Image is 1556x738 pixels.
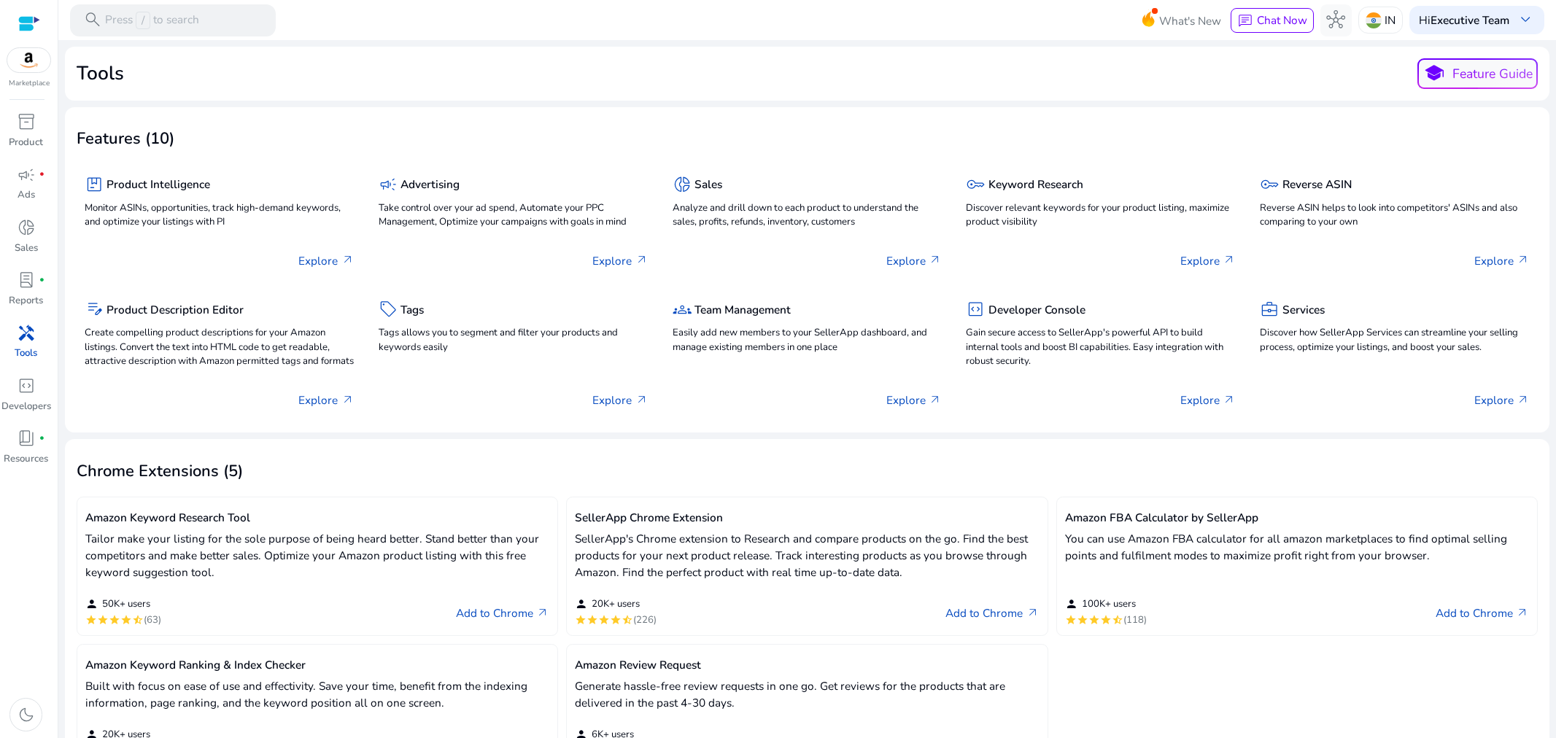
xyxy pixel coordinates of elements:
mat-icon: person [1065,598,1078,611]
img: amazon.svg [7,48,51,72]
h5: Team Management [694,303,791,316]
span: fiber_manual_record [39,435,45,442]
button: hub [1320,4,1352,36]
span: hub [1326,10,1345,29]
h5: Reverse ASIN [1282,178,1352,191]
p: Sales [15,241,38,256]
span: Chat Now [1257,12,1307,28]
p: SellerApp's Chrome extension to Research and compare products on the go. Find the best products f... [575,530,1039,580]
h5: Advertising [400,178,460,191]
span: donut_small [17,218,36,237]
span: search [83,10,102,29]
span: fiber_manual_record [39,277,45,284]
span: arrow_outward [1026,607,1040,620]
span: chat [1237,13,1253,29]
p: Explore [298,252,354,269]
span: key [966,175,985,194]
h5: Sales [694,178,722,191]
p: Tags allows you to segment and filter your products and keywords easily [379,326,649,355]
span: school [1423,62,1446,85]
span: lab_profile [17,271,36,290]
h5: Product Intelligence [107,178,210,191]
mat-icon: star [85,614,97,626]
span: code_blocks [17,376,36,395]
a: Add to Chromearrow_outward [456,604,549,623]
mat-icon: star [109,614,120,626]
h5: Developer Console [988,303,1085,316]
span: arrow_outward [341,394,355,407]
span: 50K+ users [102,598,150,611]
span: arrow_outward [635,394,649,407]
p: You can use Amazon FBA calculator for all amazon marketplaces to find optimal selling points and ... [1065,530,1529,564]
p: Generate hassle-free review requests in one go. Get reviews for the products that are delivered i... [575,677,1039,711]
p: Discover how SellerApp Services can streamline your selling process, optimize your listings, and ... [1260,326,1530,355]
p: Product [9,136,43,150]
span: (118) [1123,614,1147,627]
p: Explore [1180,252,1236,269]
span: campaign [379,175,398,194]
mat-icon: star_half [622,614,633,626]
span: package [85,175,104,194]
span: inventory_2 [17,112,36,131]
h5: Amazon FBA Calculator by SellerApp [1065,511,1529,524]
span: arrow_outward [1516,607,1529,620]
a: Add to Chromearrow_outward [1436,604,1529,623]
h5: Keyword Research [988,178,1083,191]
p: Explore [1474,392,1530,408]
p: Hi [1419,15,1509,26]
mat-icon: star [587,614,598,626]
span: campaign [17,166,36,184]
mat-icon: star [120,614,132,626]
mat-icon: star [97,614,109,626]
h5: Amazon Keyword Research Tool [85,511,549,524]
span: sell [379,300,398,319]
mat-icon: star [1065,614,1077,626]
p: Easily add new members to your SellerApp dashboard, and manage existing members in one place [673,326,942,355]
span: arrow_outward [1517,254,1530,267]
span: book_4 [17,429,36,448]
mat-icon: star_half [1112,614,1123,626]
span: key [1260,175,1279,194]
h3: Features (10) [77,129,174,148]
mat-icon: star [1077,614,1088,626]
span: arrow_outward [1517,394,1530,407]
b: Executive Team [1431,12,1509,28]
span: arrow_outward [1223,254,1236,267]
span: edit_note [85,300,104,319]
mat-icon: star [610,614,622,626]
a: Add to Chromearrow_outward [945,604,1039,623]
span: arrow_outward [341,254,355,267]
mat-icon: star [1088,614,1100,626]
mat-icon: star [575,614,587,626]
p: Reverse ASIN helps to look into competitors' ASINs and also comparing to your own [1260,201,1530,230]
h5: Product Description Editor [107,303,244,316]
h5: Tags [400,303,424,316]
span: / [136,12,150,29]
p: Explore [592,392,648,408]
mat-icon: star [1100,614,1112,626]
span: groups [673,300,692,319]
p: Take control over your ad spend, Automate your PPC Management, Optimize your campaigns with goals... [379,201,649,230]
span: business_center [1260,300,1279,319]
p: Create compelling product descriptions for your Amazon listings. Convert the text into HTML code ... [85,326,355,369]
p: Developers [1,400,51,414]
p: IN [1385,7,1396,33]
span: keyboard_arrow_down [1516,10,1535,29]
p: Reports [9,294,43,308]
span: dark_mode [17,705,36,724]
p: Tools [15,346,37,361]
p: Tailor make your listing for the sole purpose of being heard better. Stand better than your compe... [85,530,549,580]
img: in.svg [1366,12,1382,28]
h2: Tools [77,62,124,85]
p: Resources [4,452,48,467]
mat-icon: person [85,598,98,611]
mat-icon: star_half [132,614,144,626]
mat-icon: star [598,614,610,626]
p: Monitor ASINs, opportunities, track high-demand keywords, and optimize your listings with PI [85,201,355,230]
p: Explore [1180,392,1236,408]
p: Analyze and drill down to each product to understand the sales, profits, refunds, inventory, cust... [673,201,942,230]
p: Ads [18,188,35,203]
p: Explore [298,392,354,408]
span: arrow_outward [635,254,649,267]
span: (63) [144,614,161,627]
